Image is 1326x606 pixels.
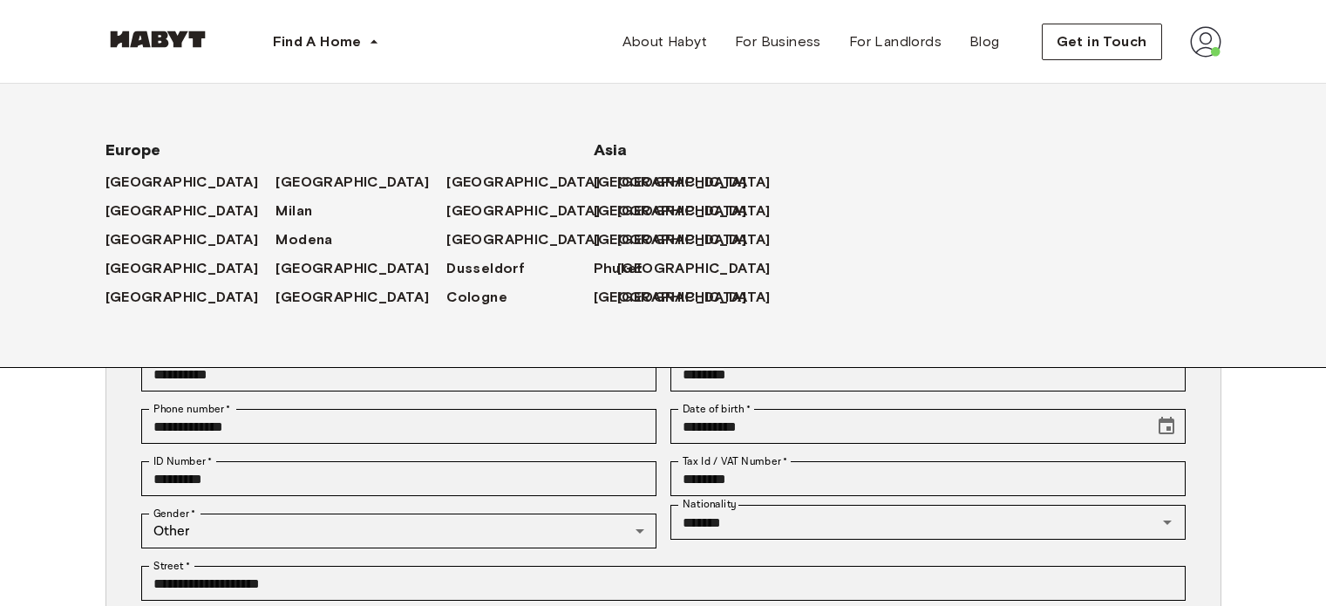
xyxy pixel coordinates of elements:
span: [GEOGRAPHIC_DATA] [275,258,429,279]
a: [GEOGRAPHIC_DATA] [105,258,276,279]
a: [GEOGRAPHIC_DATA] [594,201,765,221]
a: For Business [721,24,835,59]
button: Open [1155,510,1180,535]
span: [GEOGRAPHIC_DATA] [594,287,747,308]
a: For Landlords [835,24,955,59]
a: [GEOGRAPHIC_DATA] [594,287,765,308]
span: Blog [969,31,1000,52]
a: [GEOGRAPHIC_DATA] [275,172,446,193]
span: [GEOGRAPHIC_DATA] [105,229,259,250]
a: [GEOGRAPHIC_DATA] [105,287,276,308]
span: [GEOGRAPHIC_DATA] [275,172,429,193]
span: For Landlords [849,31,942,52]
a: [GEOGRAPHIC_DATA] [275,258,446,279]
span: Phuket [594,258,643,279]
label: Phone number [153,401,231,417]
span: Dusseldorf [446,258,525,279]
a: [GEOGRAPHIC_DATA] [617,172,788,193]
a: Phuket [594,258,661,279]
span: Modena [275,229,332,250]
a: [GEOGRAPHIC_DATA] [617,258,788,279]
button: Find A Home [259,24,393,59]
a: [GEOGRAPHIC_DATA] [446,229,617,250]
span: [GEOGRAPHIC_DATA] [105,201,259,221]
a: Dusseldorf [446,258,542,279]
span: [GEOGRAPHIC_DATA] [105,287,259,308]
span: Milan [275,201,312,221]
label: Nationality [683,497,737,512]
a: Cologne [446,287,525,308]
a: [GEOGRAPHIC_DATA] [617,229,788,250]
a: About Habyt [609,24,721,59]
span: Get in Touch [1057,31,1147,52]
a: [GEOGRAPHIC_DATA] [446,172,617,193]
img: avatar [1190,26,1221,58]
a: [GEOGRAPHIC_DATA] [594,172,765,193]
a: [GEOGRAPHIC_DATA] [446,201,617,221]
a: [GEOGRAPHIC_DATA] [105,201,276,221]
a: Blog [955,24,1014,59]
a: Milan [275,201,330,221]
span: [GEOGRAPHIC_DATA] [594,172,747,193]
label: Tax Id / VAT Number [683,453,787,469]
a: [GEOGRAPHIC_DATA] [617,201,788,221]
span: Asia [594,140,733,160]
a: [GEOGRAPHIC_DATA] [105,172,276,193]
span: About Habyt [622,31,707,52]
span: [GEOGRAPHIC_DATA] [446,229,600,250]
a: Modena [275,229,350,250]
a: [GEOGRAPHIC_DATA] [275,287,446,308]
span: Europe [105,140,538,160]
span: [GEOGRAPHIC_DATA] [105,258,259,279]
span: [GEOGRAPHIC_DATA] [594,201,747,221]
a: [GEOGRAPHIC_DATA] [617,287,788,308]
div: Other [141,514,656,548]
img: Habyt [105,31,210,48]
button: Get in Touch [1042,24,1162,60]
label: ID Number [153,453,212,469]
span: [GEOGRAPHIC_DATA] [446,172,600,193]
span: For Business [735,31,821,52]
a: [GEOGRAPHIC_DATA] [594,229,765,250]
label: Street [153,558,190,574]
button: Choose date, selected date is Apr 18, 2000 [1149,409,1184,444]
span: [GEOGRAPHIC_DATA] [617,258,771,279]
span: Find A Home [273,31,362,52]
span: [GEOGRAPHIC_DATA] [446,201,600,221]
span: Cologne [446,287,507,308]
span: [GEOGRAPHIC_DATA] [594,229,747,250]
span: [GEOGRAPHIC_DATA] [275,287,429,308]
a: [GEOGRAPHIC_DATA] [105,229,276,250]
span: [GEOGRAPHIC_DATA] [105,172,259,193]
label: Gender [153,506,195,521]
label: Date of birth [683,401,751,417]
